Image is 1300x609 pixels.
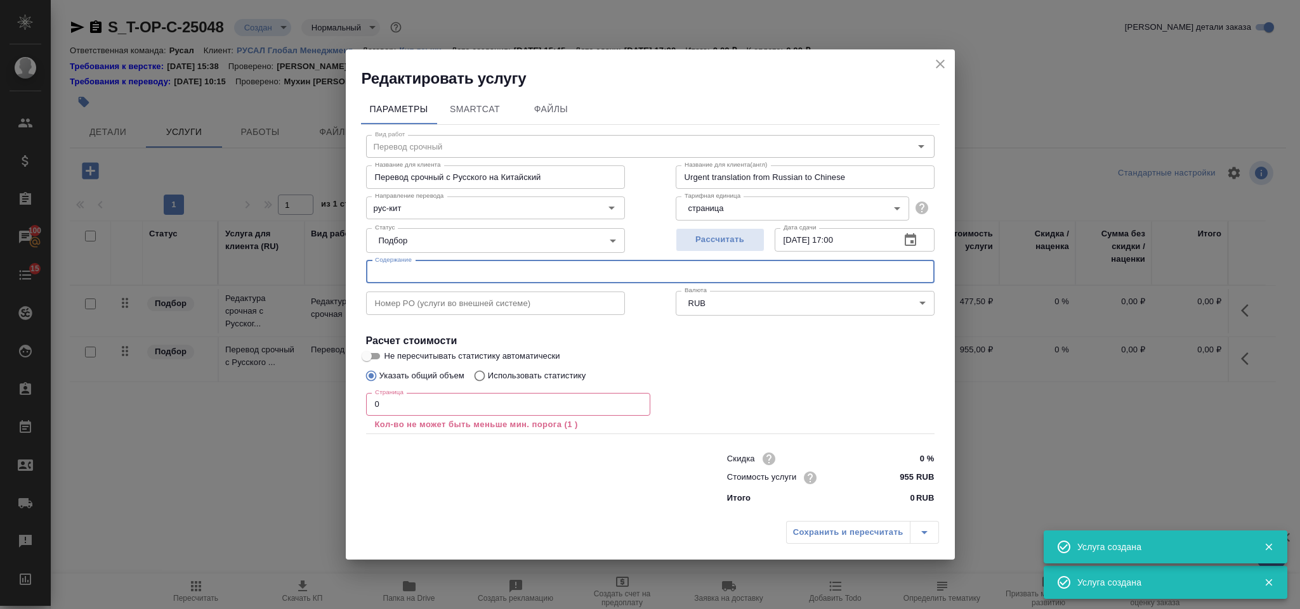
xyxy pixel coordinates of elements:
button: Подбор [375,235,412,246]
button: Open [603,199,620,217]
button: Закрыть [1256,577,1282,588]
div: Подбор [366,228,625,252]
span: Файлы [521,101,582,117]
span: Параметры [369,101,430,117]
h4: Расчет стоимости [366,333,935,349]
p: Скидка [727,452,755,465]
div: страница [676,196,909,221]
button: Закрыть [1256,541,1282,553]
span: Не пересчитывать статистику автоматически [384,350,560,362]
div: Услуга создана [1077,576,1245,589]
p: Кол-во не может быть меньше мин. порога (1 ) [375,418,641,431]
button: Рассчитать [676,228,765,252]
div: Услуга создана [1077,541,1245,553]
button: RUB [685,298,709,309]
span: SmartCat [445,101,506,117]
p: Стоимость услуги [727,471,797,484]
div: split button [786,521,939,544]
p: 0 [910,492,915,504]
p: Указать общий объем [379,369,464,382]
button: close [931,54,950,74]
p: Использовать статистику [488,369,586,382]
input: ✎ Введи что-нибудь [886,468,934,487]
input: ✎ Введи что-нибудь [886,449,934,468]
button: страница [685,203,728,214]
span: Рассчитать [683,233,758,247]
h2: Редактировать услугу [362,68,955,89]
p: RUB [916,492,935,504]
p: Итого [727,492,751,504]
div: RUB [676,291,935,315]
